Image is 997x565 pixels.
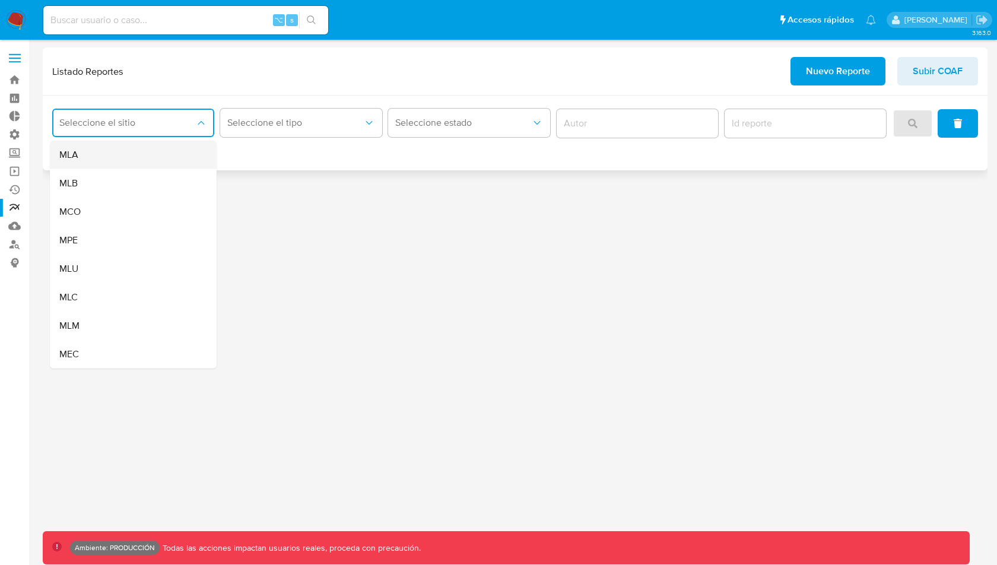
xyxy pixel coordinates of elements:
[788,14,854,26] span: Accesos rápidos
[160,542,421,554] p: Todas las acciones impactan usuarios reales, proceda con precaución.
[976,14,988,26] a: Salir
[299,12,323,28] button: search-icon
[75,545,155,550] p: Ambiente: PRODUCCIÓN
[43,12,328,28] input: Buscar usuario o caso...
[904,14,971,26] p: ramiro.carbonell@mercadolibre.com.co
[274,14,283,26] span: ⌥
[866,15,876,25] a: Notificaciones
[290,14,294,26] span: s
